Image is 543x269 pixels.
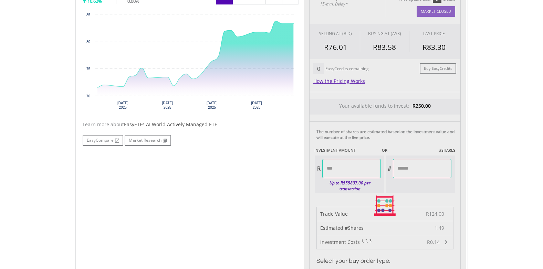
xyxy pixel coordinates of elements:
[86,67,90,71] text: 75
[251,101,262,109] text: [DATE] 2025
[162,101,173,109] text: [DATE] 2025
[86,13,90,17] text: 85
[83,121,299,128] div: Learn more about
[83,135,123,146] a: EasyCompare
[206,101,217,109] text: [DATE] 2025
[86,94,90,98] text: 70
[83,11,299,114] div: Chart. Highcharts interactive chart.
[83,11,299,114] svg: Interactive chart
[124,121,217,128] span: EasyETFs AI World Actively Managed ETF
[117,101,128,109] text: [DATE] 2025
[86,40,90,44] text: 80
[125,135,171,146] a: Market Research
